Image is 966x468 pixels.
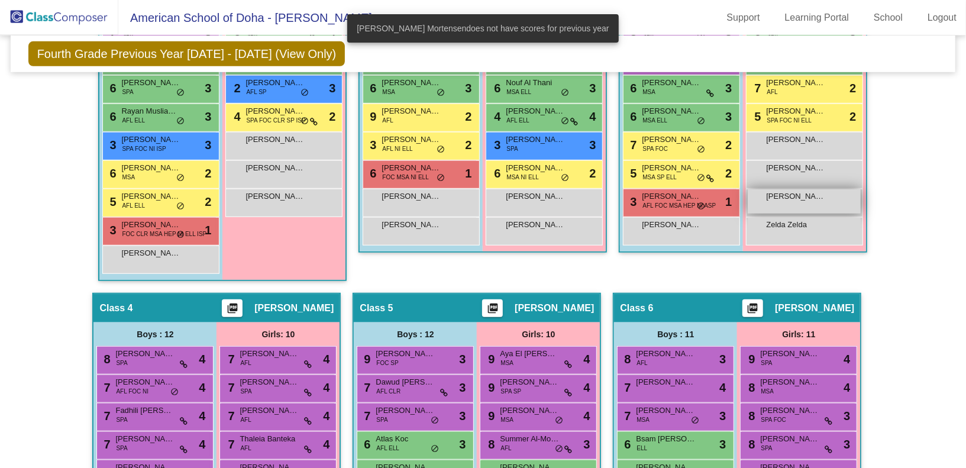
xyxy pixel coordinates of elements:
[589,136,596,154] span: 3
[301,88,309,98] span: do_not_disturb_alt
[697,117,705,126] span: do_not_disturb_alt
[329,79,335,97] span: 3
[101,381,110,394] span: 7
[642,219,701,231] span: [PERSON_NAME]
[636,405,695,417] span: [PERSON_NAME]
[240,387,251,396] span: SPA
[170,388,179,397] span: do_not_disturb_alt
[121,162,180,174] span: [PERSON_NAME]
[361,381,370,394] span: 7
[382,191,441,202] span: [PERSON_NAME]
[329,108,335,125] span: 2
[240,415,251,424] span: AFL
[620,302,653,314] span: Class 6
[115,376,175,388] span: [PERSON_NAME]
[205,136,211,154] span: 3
[766,219,825,231] span: Zelda Zelda
[642,173,677,182] span: MSA SP ELL
[116,415,127,424] span: SPA
[761,444,772,453] span: SPA
[760,433,819,445] span: [PERSON_NAME]
[745,409,755,422] span: 8
[225,409,234,422] span: 7
[718,8,770,27] a: Support
[761,415,786,424] span: SPA FOC
[627,110,637,123] span: 6
[776,8,859,27] a: Learning Portal
[477,322,600,346] div: Girls: 10
[627,195,637,208] span: 3
[199,379,205,396] span: 4
[240,348,299,360] span: [PERSON_NAME]
[323,435,329,453] span: 4
[176,88,185,98] span: do_not_disturb_alt
[323,350,329,368] span: 4
[486,302,500,319] mat-icon: picture_as_pdf
[642,201,716,210] span: AFL FOC MSA HEP NI ASP
[382,173,428,182] span: FOC MSA NI ELL
[761,359,772,367] span: SPA
[240,433,299,445] span: Thaleia Banteka
[231,82,240,95] span: 2
[121,219,180,231] span: [PERSON_NAME]
[746,302,760,319] mat-icon: picture_as_pdf
[246,88,266,96] span: AFL SP
[376,433,435,445] span: Atlas Koc
[231,110,240,123] span: 4
[583,407,590,425] span: 4
[240,405,299,417] span: [PERSON_NAME]
[589,108,596,125] span: 4
[106,224,116,237] span: 3
[361,438,370,451] span: 6
[122,173,135,182] span: MSA
[465,136,471,154] span: 2
[115,348,175,360] span: [PERSON_NAME]
[122,144,166,153] span: SPA FOC NI ISP
[367,138,376,151] span: 3
[122,88,133,96] span: SPA
[459,350,466,368] span: 3
[301,117,309,126] span: do_not_disturb_alt
[725,136,732,154] span: 2
[491,138,500,151] span: 3
[506,219,565,231] span: [PERSON_NAME]
[642,162,701,174] span: [PERSON_NAME]
[225,438,234,451] span: 7
[742,299,763,317] button: Print Students Details
[485,353,495,366] span: 9
[844,379,850,396] span: 4
[642,88,655,96] span: MSA
[205,79,211,97] span: 3
[844,435,850,453] span: 3
[485,438,495,451] span: 8
[767,88,777,96] span: AFL
[555,416,563,425] span: do_not_disturb_alt
[116,444,127,453] span: SPA
[506,77,565,89] span: Nouf Al Thani
[106,110,116,123] span: 6
[506,191,565,202] span: [PERSON_NAME]
[745,381,755,394] span: 8
[491,167,500,180] span: 6
[205,164,211,182] span: 2
[106,138,116,151] span: 3
[28,41,345,66] span: Fourth Grade Previous Year [DATE] - [DATE] (View Only)
[506,162,565,174] span: [PERSON_NAME]
[589,79,596,97] span: 3
[691,416,699,425] span: do_not_disturb_alt
[697,202,705,211] span: do_not_disturb_alt
[361,353,370,366] span: 9
[382,134,441,146] span: [PERSON_NAME]
[500,433,559,445] span: Summer Al-Momar
[506,173,538,182] span: MSA NI ELL
[627,167,637,180] span: 5
[459,379,466,396] span: 3
[245,162,305,174] span: [PERSON_NAME]
[199,435,205,453] span: 4
[118,8,372,27] span: American School of Doha - [PERSON_NAME]
[354,322,477,346] div: Boys : 12
[766,191,825,202] span: [PERSON_NAME]
[222,299,243,317] button: Print Students Details
[719,350,726,368] span: 3
[225,302,240,319] mat-icon: picture_as_pdf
